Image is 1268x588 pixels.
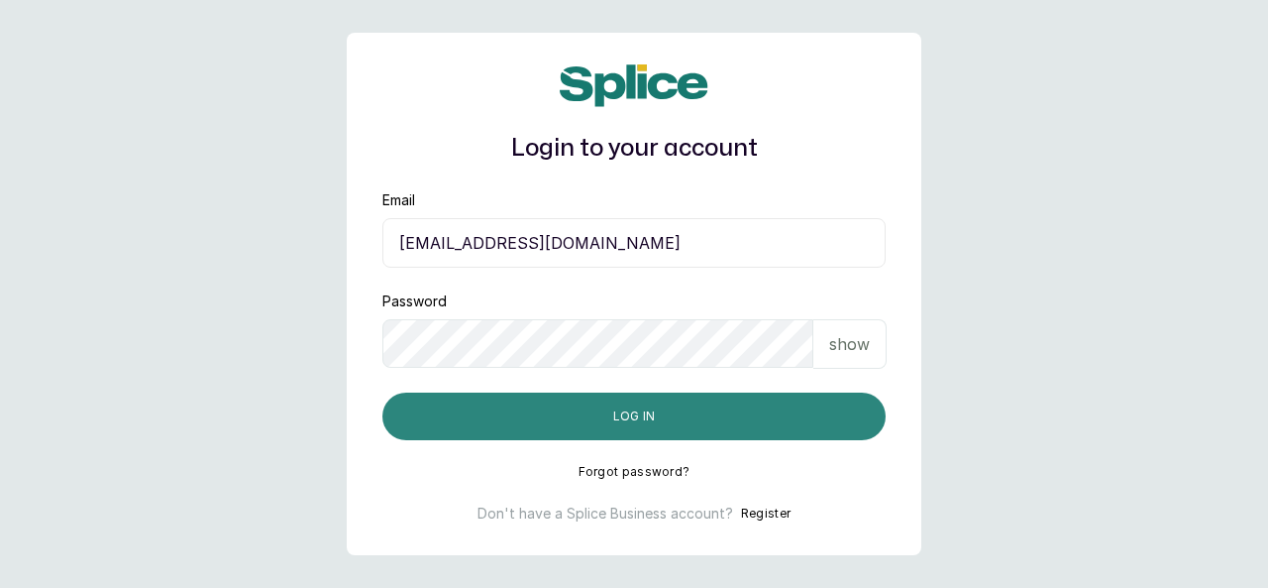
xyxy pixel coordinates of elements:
[382,292,447,311] label: Password
[829,332,870,356] p: show
[382,190,415,210] label: Email
[579,464,690,480] button: Forgot password?
[382,218,886,268] input: email@acme.com
[741,504,791,524] button: Register
[382,131,886,167] h1: Login to your account
[382,393,886,440] button: Log in
[477,504,733,524] p: Don't have a Splice Business account?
